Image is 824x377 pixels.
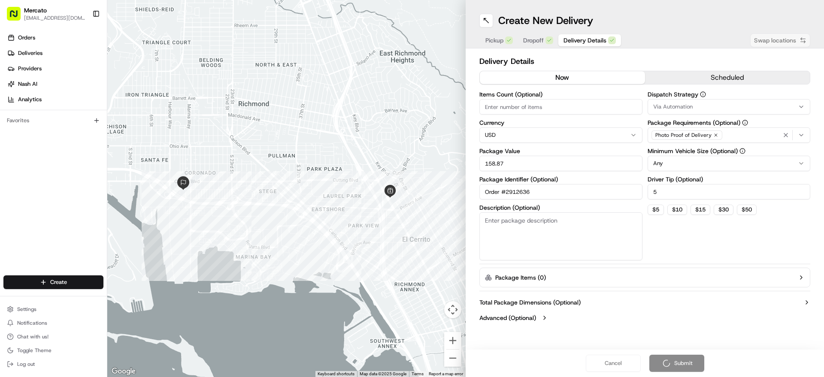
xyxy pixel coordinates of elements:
span: [DATE] [33,181,51,187]
img: 9188753566659_6852d8bf1fb38e338040_72.png [18,106,33,122]
input: Enter package identifier [479,184,642,199]
label: Dispatch Strategy [648,91,811,97]
span: Settings [17,306,36,313]
span: • [28,181,31,187]
button: Minimum Vehicle Size (Optional) [739,148,745,154]
span: Pylon [85,237,104,244]
span: [DATE] [33,157,51,164]
span: • [28,157,31,164]
button: $10 [667,205,687,215]
input: Clear [22,80,142,89]
input: Enter package value [479,156,642,171]
button: Log out [3,358,103,370]
h2: Delivery Details [479,55,810,67]
span: Delivery Details [563,36,606,45]
a: Open this area in Google Maps (opens a new window) [109,366,138,377]
button: [EMAIL_ADDRESS][DOMAIN_NAME] [24,15,85,21]
div: Favorites [3,114,103,127]
label: Package Requirements (Optional) [648,120,811,126]
div: 💻 [73,217,79,224]
span: Photo Proof of Delivery [655,132,712,139]
span: Analytics [18,96,42,103]
button: Total Package Dimensions (Optional) [479,298,810,307]
span: Create [50,278,67,286]
span: Chat with us! [17,333,48,340]
a: Deliveries [3,46,107,60]
label: Package Items ( 0 ) [495,273,546,282]
span: Dropoff [523,36,544,45]
button: Mercato [24,6,47,15]
label: Driver Tip (Optional) [648,176,811,182]
button: Notifications [3,317,103,329]
span: API Documentation [81,216,138,225]
button: Chat with us! [3,331,103,343]
label: Currency [479,120,642,126]
a: Providers [3,62,107,75]
button: Zoom out [444,350,461,367]
a: Terms [412,371,424,376]
label: Minimum Vehicle Size (Optional) [648,148,811,154]
img: Nash [9,33,26,50]
button: scheduled [645,71,810,84]
span: Toggle Theme [17,347,51,354]
button: See all [133,134,156,145]
label: Items Count (Optional) [479,91,642,97]
button: Advanced (Optional) [479,314,810,322]
input: Enter number of items [479,99,642,115]
div: Past conversations [9,136,55,143]
button: $30 [714,205,733,215]
button: Dispatch Strategy [700,91,706,97]
span: Notifications [17,320,47,326]
a: Powered byPylon [61,237,104,244]
span: Orders [18,34,35,42]
label: Description (Optional) [479,205,642,211]
button: Toggle Theme [3,344,103,356]
a: Report a map error [429,371,463,376]
span: Pickup [485,36,503,45]
img: Google [109,366,138,377]
span: Map data ©2025 Google [360,371,406,376]
a: Analytics [3,93,107,106]
div: 📗 [9,217,15,224]
a: 💻API Documentation [69,213,141,228]
div: Start new chat [39,106,141,115]
a: Nash AI [3,77,107,91]
button: $50 [737,205,757,215]
a: 📗Knowledge Base [5,213,69,228]
button: now [480,71,645,84]
img: 1736555255976-a54dd68f-1ca7-489b-9aae-adbdc363a1c4 [9,106,24,122]
span: Nash AI [18,80,37,88]
span: Providers [18,65,42,72]
div: We're available if you need us! [39,115,118,122]
label: Advanced (Optional) [479,314,536,322]
h1: Create New Delivery [498,14,593,27]
span: Deliveries [18,49,42,57]
button: $5 [648,205,664,215]
button: Photo Proof of Delivery [648,127,811,143]
button: Keyboard shortcuts [318,371,354,377]
label: Package Identifier (Optional) [479,176,642,182]
button: Start new chat [146,109,156,119]
button: Map camera controls [444,301,461,318]
button: Package Requirements (Optional) [742,120,748,126]
p: Welcome 👋 [9,59,156,72]
button: Zoom in [444,332,461,349]
button: Create [3,275,103,289]
button: Package Items (0) [479,268,810,287]
span: Knowledge Base [17,216,66,225]
button: Settings [3,303,103,315]
button: $15 [691,205,710,215]
button: Via Automation [648,99,811,115]
input: Enter driver tip amount [648,184,811,199]
button: Mercato[EMAIL_ADDRESS][DOMAIN_NAME] [3,3,89,24]
span: Log out [17,361,35,368]
a: Orders [3,31,107,45]
label: Total Package Dimensions (Optional) [479,298,581,307]
span: Via Automation [653,103,693,111]
label: Package Value [479,148,642,154]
